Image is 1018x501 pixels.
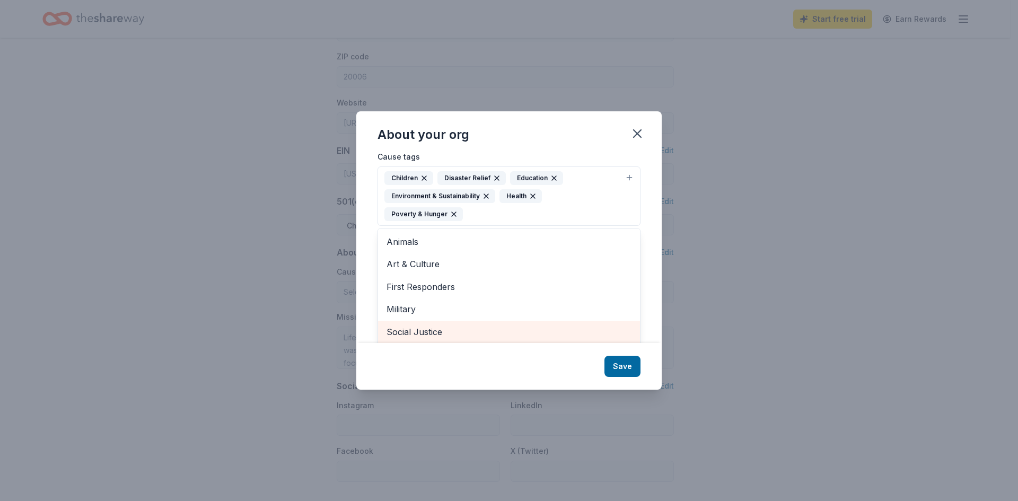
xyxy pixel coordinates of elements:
button: ChildrenDisaster ReliefEducationEnvironment & SustainabilityHealthPoverty & Hunger [378,166,640,226]
div: ChildrenDisaster ReliefEducationEnvironment & SustainabilityHealthPoverty & Hunger [378,228,640,355]
div: Disaster Relief [437,171,506,185]
span: Animals [387,235,631,249]
div: Health [499,189,542,203]
span: First Responders [387,280,631,294]
span: Military [387,302,631,316]
span: Social Justice [387,325,631,339]
div: Poverty & Hunger [384,207,463,221]
div: Children [384,171,433,185]
span: Art & Culture [387,257,631,271]
div: Education [510,171,563,185]
div: Environment & Sustainability [384,189,495,203]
